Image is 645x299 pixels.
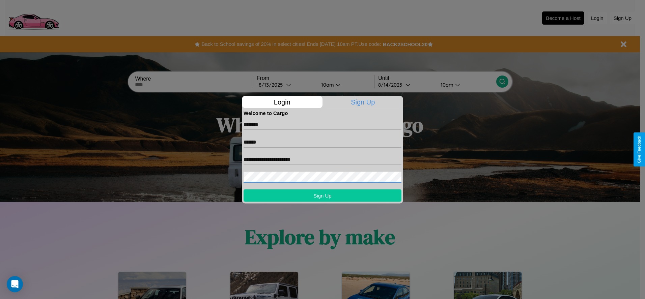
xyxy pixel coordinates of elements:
[242,96,322,108] p: Login
[323,96,403,108] p: Sign Up
[637,136,642,163] div: Give Feedback
[7,276,23,292] div: Open Intercom Messenger
[244,110,401,116] h4: Welcome to Cargo
[244,189,401,202] button: Sign Up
